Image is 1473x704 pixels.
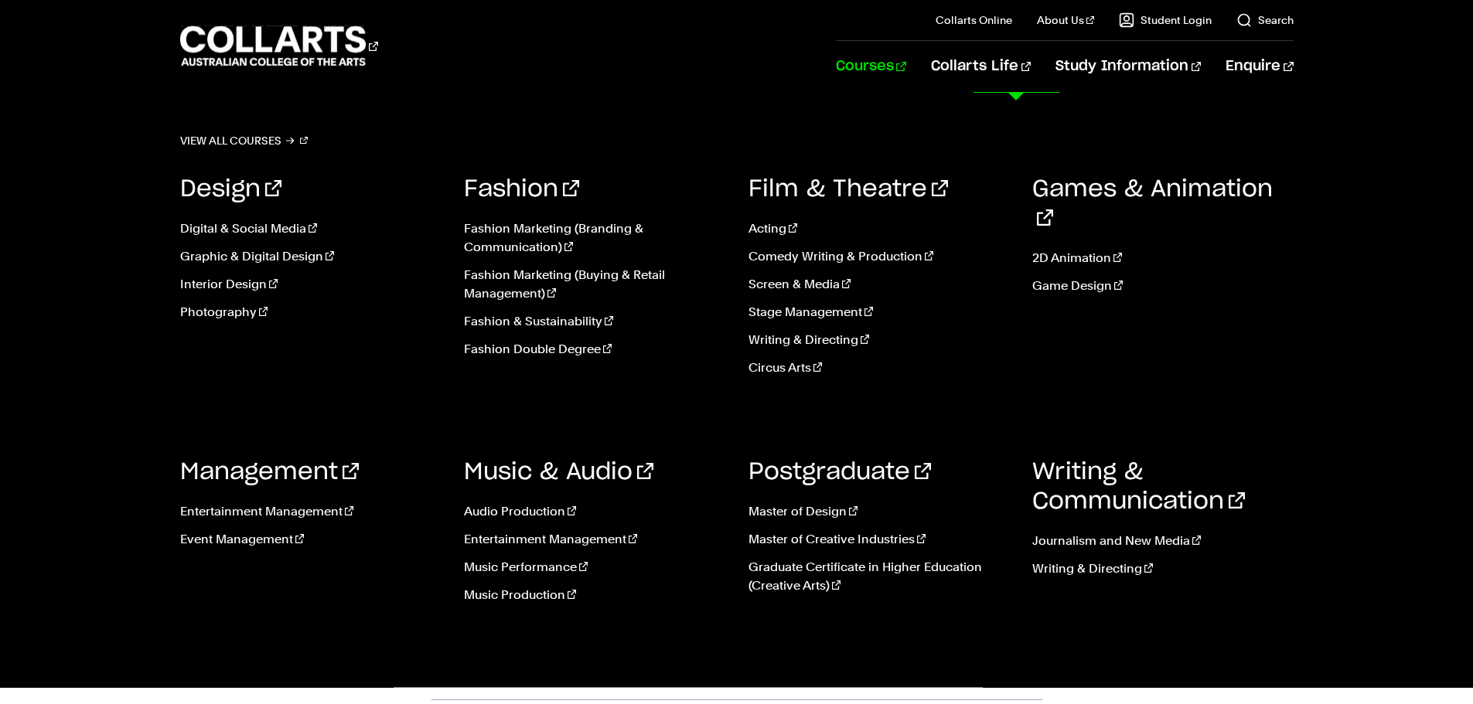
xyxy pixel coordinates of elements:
a: Comedy Writing & Production [748,247,1010,266]
a: Enquire [1226,41,1293,92]
a: Game Design [1032,277,1294,295]
a: Student Login [1119,12,1212,28]
a: Postgraduate [748,461,931,484]
a: Writing & Directing [1032,559,1294,578]
a: Circus Arts [748,359,1010,377]
a: Entertainment Management [180,502,442,521]
a: Stage Management [748,303,1010,321]
a: Digital & Social Media [180,219,442,238]
a: Master of Creative Industries [748,530,1010,549]
a: Music Performance [464,558,725,576]
a: Management [180,461,359,484]
a: Fashion [464,178,579,201]
a: View all courses [180,130,309,151]
a: Search [1236,12,1294,28]
a: Fashion Marketing (Buying & Retail Management) [464,266,725,303]
a: Film & Theatre [748,178,948,201]
a: Writing & Directing [748,331,1010,349]
a: Graduate Certificate in Higher Education (Creative Arts) [748,558,1010,595]
a: Collarts Online [936,12,1012,28]
a: Audio Production [464,502,725,521]
a: Music & Audio [464,461,653,484]
a: Fashion Marketing (Branding & Communication) [464,219,725,257]
a: Fashion & Sustainability [464,312,725,331]
a: Acting [748,219,1010,238]
a: Graphic & Digital Design [180,247,442,266]
a: Master of Design [748,502,1010,521]
a: Design [180,178,281,201]
a: Games & Animation [1032,178,1273,230]
a: Event Management [180,530,442,549]
a: Collarts Life [931,41,1031,92]
a: Fashion Double Degree [464,340,725,359]
a: About Us [1037,12,1094,28]
a: Writing & Communication [1032,461,1245,513]
a: Screen & Media [748,275,1010,294]
a: Music Production [464,586,725,604]
a: Courses [836,41,906,92]
a: Photography [180,303,442,321]
div: Go to homepage [180,24,378,68]
a: 2D Animation [1032,249,1294,267]
a: Study Information [1055,41,1201,92]
a: Journalism and New Media [1032,532,1294,550]
a: Interior Design [180,275,442,294]
a: Entertainment Management [464,530,725,549]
